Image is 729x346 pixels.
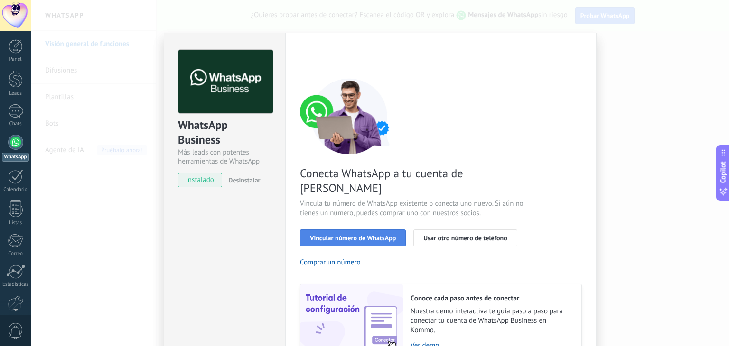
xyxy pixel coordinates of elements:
[310,235,396,241] span: Vincular número de WhatsApp
[228,176,260,184] span: Desinstalar
[413,229,517,246] button: Usar otro número de teléfono
[2,251,29,257] div: Correo
[2,91,29,97] div: Leads
[2,121,29,127] div: Chats
[300,229,406,246] button: Vincular número de WhatsApp
[300,78,400,154] img: connect number
[719,162,728,183] span: Copilot
[2,56,29,63] div: Panel
[178,50,273,114] img: logo_main.png
[300,166,526,195] span: Conecta WhatsApp a tu cuenta de [PERSON_NAME]
[2,153,29,162] div: WhatsApp
[411,294,572,303] h2: Conoce cada paso antes de conectar
[178,118,271,148] div: WhatsApp Business
[2,282,29,288] div: Estadísticas
[300,258,361,267] button: Comprar un número
[2,187,29,193] div: Calendario
[411,307,572,335] span: Nuestra demo interactiva te guía paso a paso para conectar tu cuenta de WhatsApp Business en Kommo.
[178,173,222,187] span: instalado
[423,235,507,241] span: Usar otro número de teléfono
[224,173,260,187] button: Desinstalar
[300,199,526,218] span: Vincula tu número de WhatsApp existente o conecta uno nuevo. Si aún no tienes un número, puedes c...
[178,148,271,166] div: Más leads con potentes herramientas de WhatsApp
[2,220,29,226] div: Listas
